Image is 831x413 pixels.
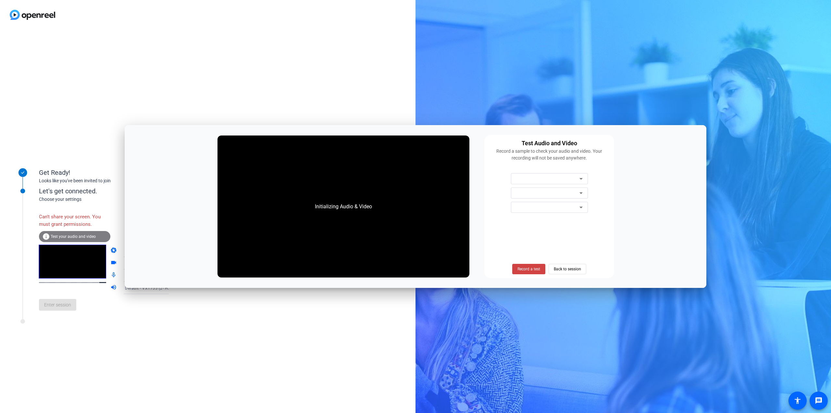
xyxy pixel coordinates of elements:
[522,139,577,148] div: Test Audio and Video
[517,266,540,272] span: Record a test
[512,264,545,274] button: Record a test
[110,284,118,292] mat-icon: volume_up
[39,196,182,203] div: Choose your settings
[51,234,96,239] span: Test your audio and video
[42,233,50,240] mat-icon: info
[549,264,586,274] button: Back to session
[308,196,378,217] div: Initializing Audio & Video
[110,272,118,279] mat-icon: mic_none
[39,210,110,231] div: Can't share your screen. You must grant permissions.
[110,247,118,255] mat-icon: camera
[39,186,182,196] div: Let's get connected.
[488,148,610,161] div: Record a sample to check your audio and video. Your recording will not be saved anywhere.
[39,177,169,184] div: Looks like you've been invited to join
[794,397,801,405] mat-icon: accessibility
[39,168,169,177] div: Get Ready!
[815,397,823,405] mat-icon: message
[125,285,231,290] span: Default - VX1755 (2- HD Audio Driver for Display Audio)
[554,263,581,275] span: Back to session
[110,259,118,267] mat-icon: videocam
